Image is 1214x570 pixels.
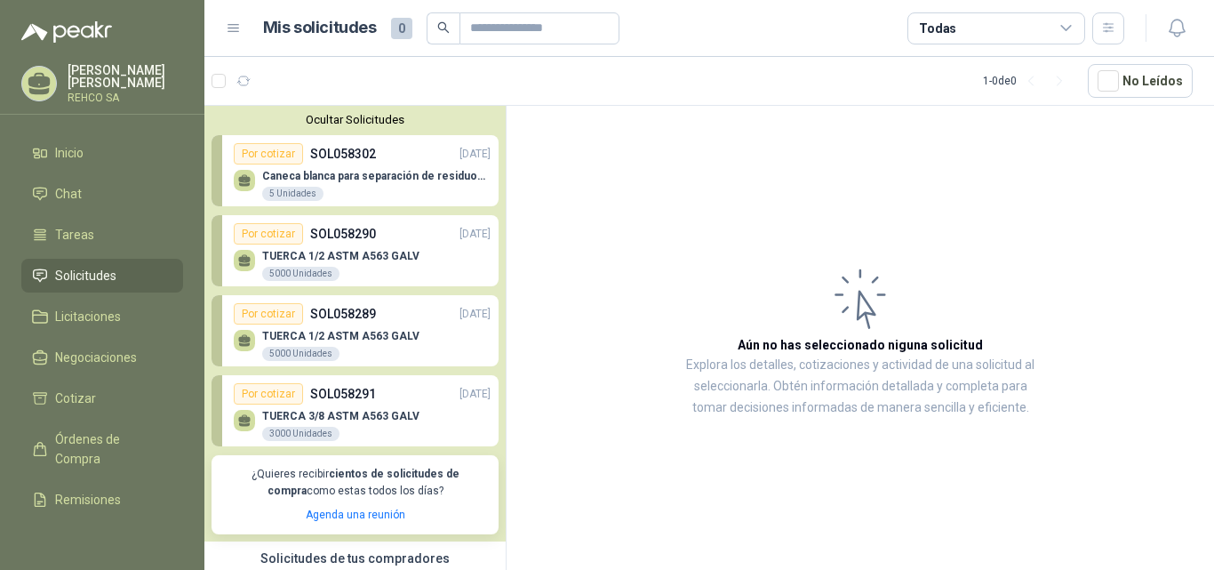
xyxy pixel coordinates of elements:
[55,389,96,408] span: Cotizar
[21,177,183,211] a: Chat
[263,15,377,41] h1: Mis solicitudes
[21,136,183,170] a: Inicio
[204,106,506,542] div: Ocultar SolicitudesPor cotizarSOL058302[DATE] Caneca blanca para separación de residuos 121 LT5 U...
[21,483,183,517] a: Remisiones
[55,348,137,367] span: Negociaciones
[55,266,116,285] span: Solicitudes
[310,144,376,164] p: SOL058302
[21,259,183,293] a: Solicitudes
[234,223,303,245] div: Por cotizar
[459,386,491,403] p: [DATE]
[262,250,419,262] p: TUERCA 1/2 ASTM A563 GALV
[212,113,499,126] button: Ocultar Solicitudes
[262,347,339,361] div: 5000 Unidades
[55,307,121,326] span: Licitaciones
[234,303,303,325] div: Por cotizar
[1088,64,1193,98] button: No Leídos
[738,335,983,355] h3: Aún no has seleccionado niguna solicitud
[212,375,499,446] a: Por cotizarSOL058291[DATE] TUERCA 3/8 ASTM A563 GALV3000 Unidades
[21,341,183,374] a: Negociaciones
[391,18,412,39] span: 0
[55,430,166,469] span: Órdenes de Compra
[212,135,499,206] a: Por cotizarSOL058302[DATE] Caneca blanca para separación de residuos 121 LT5 Unidades
[983,67,1074,95] div: 1 - 0 de 0
[55,490,121,510] span: Remisiones
[262,170,491,182] p: Caneca blanca para separación de residuos 121 LT
[459,306,491,323] p: [DATE]
[21,218,183,252] a: Tareas
[234,143,303,165] div: Por cotizar
[310,384,376,404] p: SOL058291
[55,184,82,204] span: Chat
[459,226,491,243] p: [DATE]
[262,330,419,342] p: TUERCA 1/2 ASTM A563 GALV
[306,509,405,521] a: Agenda una reunión
[21,524,183,558] a: Configuración
[21,381,183,415] a: Cotizar
[262,427,339,441] div: 3000 Unidades
[684,355,1036,419] p: Explora los detalles, cotizaciones y actividad de una solicitud al seleccionarla. Obtén informaci...
[55,225,94,245] span: Tareas
[310,224,376,244] p: SOL058290
[234,383,303,405] div: Por cotizar
[459,146,491,163] p: [DATE]
[262,267,339,281] div: 5000 Unidades
[55,143,84,163] span: Inicio
[21,422,183,476] a: Órdenes de Compra
[68,92,183,103] p: REHCO SA
[268,468,459,497] b: cientos de solicitudes de compra
[437,21,450,34] span: search
[212,215,499,286] a: Por cotizarSOL058290[DATE] TUERCA 1/2 ASTM A563 GALV5000 Unidades
[21,21,112,43] img: Logo peakr
[262,410,419,422] p: TUERCA 3/8 ASTM A563 GALV
[310,304,376,324] p: SOL058289
[919,19,956,38] div: Todas
[262,187,323,201] div: 5 Unidades
[21,300,183,333] a: Licitaciones
[212,295,499,366] a: Por cotizarSOL058289[DATE] TUERCA 1/2 ASTM A563 GALV5000 Unidades
[68,64,183,89] p: [PERSON_NAME] [PERSON_NAME]
[222,466,488,500] p: ¿Quieres recibir como estas todos los días?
